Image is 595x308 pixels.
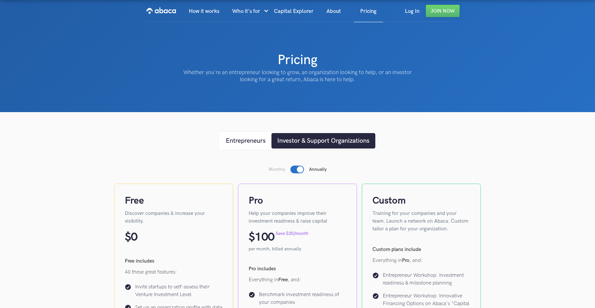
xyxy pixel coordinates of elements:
p: per month, billed annually [249,246,346,252]
img: Check icon [125,284,131,290]
h4: Free [125,194,223,207]
p: Invite startups to self-assess their Venture Investment Level [135,283,223,299]
strong: Free includes [125,258,154,264]
p: Benchmark investment readiness of your companies [259,291,346,306]
p: All these great features: [125,268,223,276]
p: Discover companies & increase your visibility. [125,210,223,225]
p: Training for your companies and your team. Launch a network on Abaca. Custom tailor a plan for yo... [372,210,470,233]
p: 100 [255,230,274,245]
strong: includes [257,266,276,272]
a: Capital Explorer [268,0,320,22]
strong: Custom plans include [372,246,421,253]
a: Log In [398,0,426,22]
img: Check icon [372,272,379,279]
a: How it works [182,0,226,22]
h4: Pro [249,194,346,207]
div: Investor & Support Organizations [277,136,370,146]
p: Entrepreneur Workshop: Investment readiness & milestone planning [383,272,470,287]
p: $ [249,230,255,245]
p: Save $20/month [276,230,308,237]
h1: Pricing [278,52,317,69]
p: 0 [131,230,137,245]
img: Check icon [372,293,379,299]
strong: Pro [249,266,256,272]
p: Annually [309,166,327,173]
p: Whether you're an entrepreneur looking to grow, an organization looking to help, or an investor l... [178,69,416,83]
h4: Custom [372,194,470,207]
img: Abaca logo [146,5,176,16]
div: Who it's for [232,0,260,22]
strong: Pro [402,257,409,264]
p: Help your companies improve their investment readiness & raise capital [249,210,346,225]
strong: Free [278,277,288,283]
div: Who it's for [232,0,268,22]
p: $ [125,230,131,245]
a: Join Now [426,5,460,17]
div: Entrepreneurs [226,136,266,146]
a: Pricing [354,0,383,22]
img: Check icon [249,292,255,298]
p: Monthly [269,166,285,173]
a: home [146,0,176,22]
p: Everything in , and: [249,276,346,284]
p: Everything in , and: [372,257,470,265]
a: About [320,0,347,22]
